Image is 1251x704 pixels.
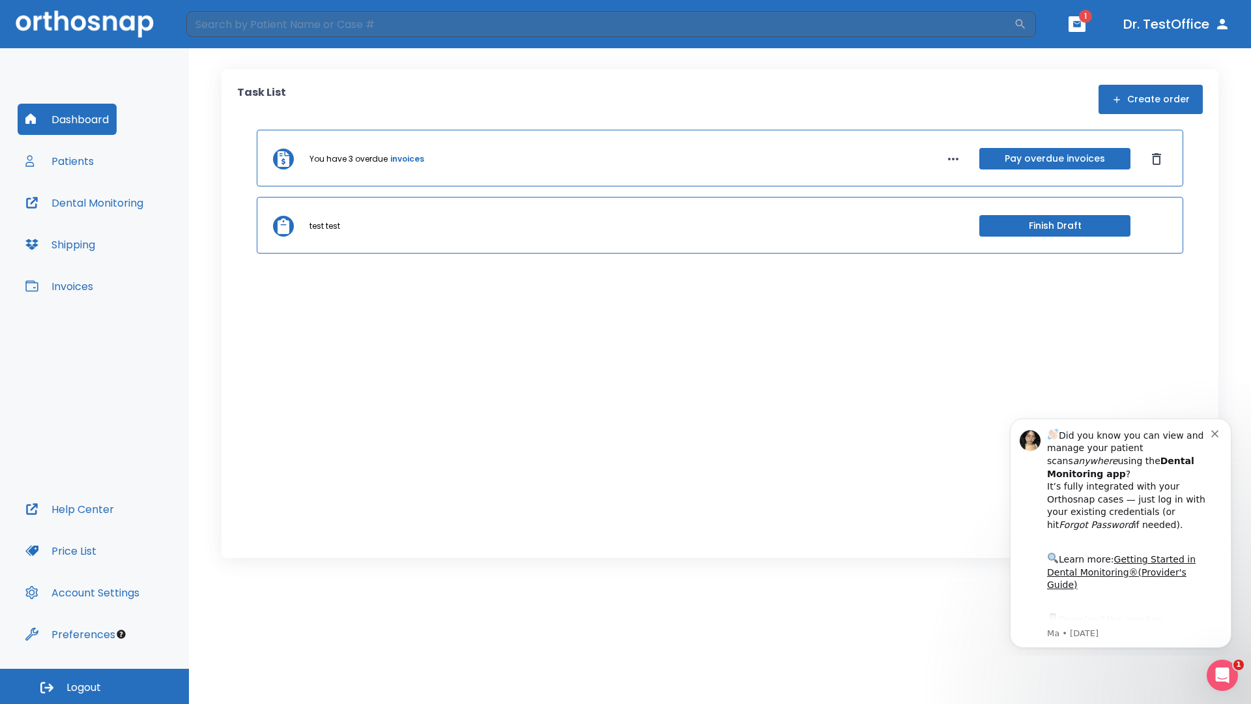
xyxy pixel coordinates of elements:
[309,220,340,232] p: test test
[18,619,123,650] button: Preferences
[18,187,151,218] button: Dental Monitoring
[66,681,101,695] span: Logout
[1146,149,1167,169] button: Dismiss
[979,215,1130,237] button: Finish Draft
[390,153,424,165] a: invoices
[186,11,1014,37] input: Search by Patient Name or Case #
[18,229,103,260] button: Shipping
[18,577,147,608] button: Account Settings
[18,535,104,566] button: Price List
[309,153,388,165] p: You have 3 overdue
[18,145,102,177] button: Patients
[16,10,154,37] img: Orthosnap
[18,104,117,135] button: Dashboard
[57,205,221,271] div: Download the app: | ​ Let us know if you need help getting started!
[1233,660,1244,670] span: 1
[990,407,1251,656] iframe: Intercom notifications message
[115,628,127,640] div: Tooltip anchor
[979,148,1130,169] button: Pay overdue invoices
[57,221,221,233] p: Message from Ma, sent 8w ago
[1118,12,1235,36] button: Dr. TestOffice
[1207,660,1238,691] iframe: Intercom live chat
[18,271,101,302] button: Invoices
[221,20,231,31] button: Dismiss notification
[1079,10,1092,23] span: 1
[237,85,286,114] p: Task List
[1099,85,1203,114] button: Create order
[57,208,173,231] a: App Store
[18,493,122,525] button: Help Center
